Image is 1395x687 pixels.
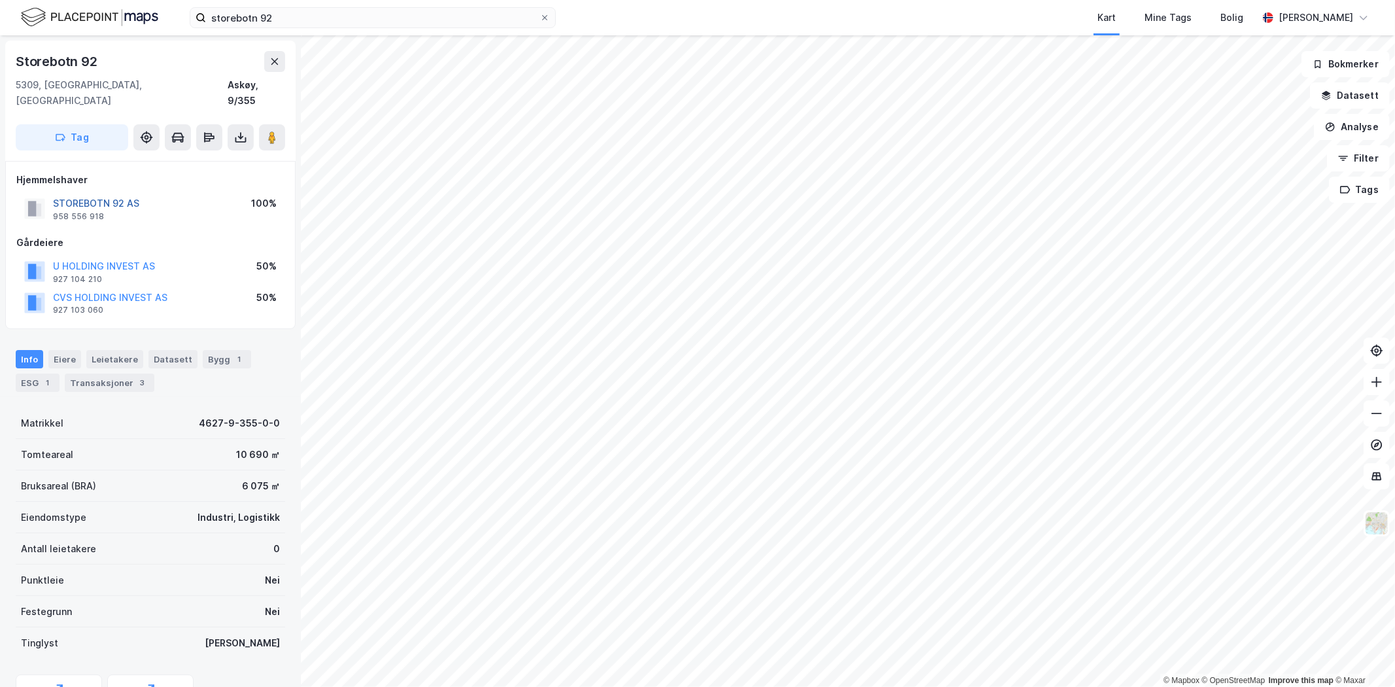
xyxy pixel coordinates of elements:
[21,415,63,431] div: Matrikkel
[1279,10,1353,26] div: [PERSON_NAME]
[265,572,280,588] div: Nei
[1097,10,1116,26] div: Kart
[21,447,73,463] div: Tomteareal
[1329,177,1390,203] button: Tags
[86,350,143,368] div: Leietakere
[16,77,228,109] div: 5309, [GEOGRAPHIC_DATA], [GEOGRAPHIC_DATA]
[21,604,72,620] div: Festegrunn
[16,124,128,150] button: Tag
[21,478,96,494] div: Bruksareal (BRA)
[16,350,43,368] div: Info
[1310,82,1390,109] button: Datasett
[273,541,280,557] div: 0
[1330,624,1395,687] iframe: Chat Widget
[21,510,86,525] div: Eiendomstype
[236,447,280,463] div: 10 690 ㎡
[1145,10,1192,26] div: Mine Tags
[1301,51,1390,77] button: Bokmerker
[228,77,285,109] div: Askøy, 9/355
[251,196,277,211] div: 100%
[203,350,251,368] div: Bygg
[16,172,284,188] div: Hjemmelshaver
[256,290,277,306] div: 50%
[1269,676,1334,685] a: Improve this map
[1163,676,1199,685] a: Mapbox
[1220,10,1243,26] div: Bolig
[21,6,158,29] img: logo.f888ab2527a4732fd821a326f86c7f29.svg
[256,258,277,274] div: 50%
[21,541,96,557] div: Antall leietakere
[53,211,104,222] div: 958 556 918
[53,274,102,285] div: 927 104 210
[41,376,54,389] div: 1
[136,376,149,389] div: 3
[242,478,280,494] div: 6 075 ㎡
[1202,676,1266,685] a: OpenStreetMap
[16,51,100,72] div: Storebotn 92
[198,510,280,525] div: Industri, Logistikk
[65,374,154,392] div: Transaksjoner
[21,635,58,651] div: Tinglyst
[148,350,198,368] div: Datasett
[16,374,60,392] div: ESG
[233,353,246,366] div: 1
[1364,511,1389,536] img: Z
[1327,145,1390,171] button: Filter
[206,8,540,27] input: Søk på adresse, matrikkel, gårdeiere, leietakere eller personer
[48,350,81,368] div: Eiere
[16,235,284,251] div: Gårdeiere
[265,604,280,620] div: Nei
[199,415,280,431] div: 4627-9-355-0-0
[1314,114,1390,140] button: Analyse
[21,572,64,588] div: Punktleie
[1330,624,1395,687] div: Kontrollprogram for chat
[205,635,280,651] div: [PERSON_NAME]
[53,305,103,315] div: 927 103 060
